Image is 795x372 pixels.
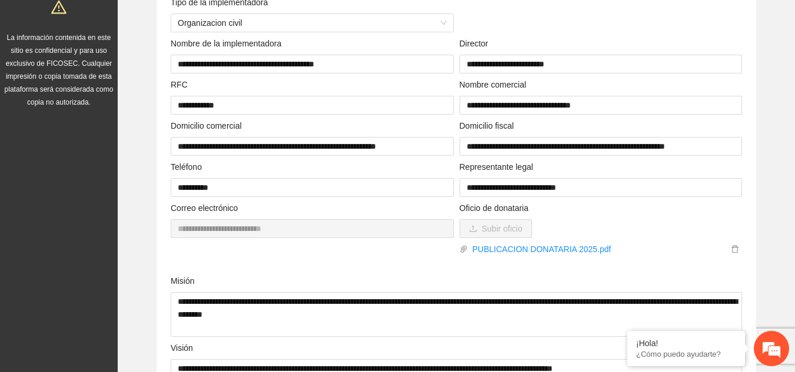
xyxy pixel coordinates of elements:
[460,78,527,91] label: Nombre comercial
[460,37,488,50] label: Director
[193,6,221,34] div: Minimizar ventana de chat en vivo
[468,243,729,256] a: PUBLICACION DONATARIA 2025.pdf
[6,247,224,289] textarea: Escriba su mensaje y pulse “Intro”
[636,339,736,348] div: ¡Hola!
[460,219,532,238] button: uploadSubir oficio
[728,243,742,256] button: delete
[460,202,529,215] label: Oficio de donataria
[61,60,198,75] div: Chatee con nosotros ahora
[729,245,741,253] span: delete
[171,160,202,173] label: Teléfono
[178,14,447,32] span: Organizacion civil
[171,202,238,215] label: Correo electrónico
[5,33,114,106] span: La información contenida en este sitio es confidencial y para uso exclusivo de FICOSEC. Cualquier...
[460,245,468,253] span: paper-clip
[636,350,736,358] p: ¿Cómo puedo ayudarte?
[171,119,242,132] label: Domicilio comercial
[171,274,194,287] label: Misión
[68,120,162,239] span: Estamos en línea.
[460,119,514,132] label: Domicilio fiscal
[460,224,532,233] span: uploadSubir oficio
[171,341,193,354] label: Visión
[171,37,281,50] label: Nombre de la implementadora
[171,78,188,91] label: RFC
[460,160,533,173] label: Representante legal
